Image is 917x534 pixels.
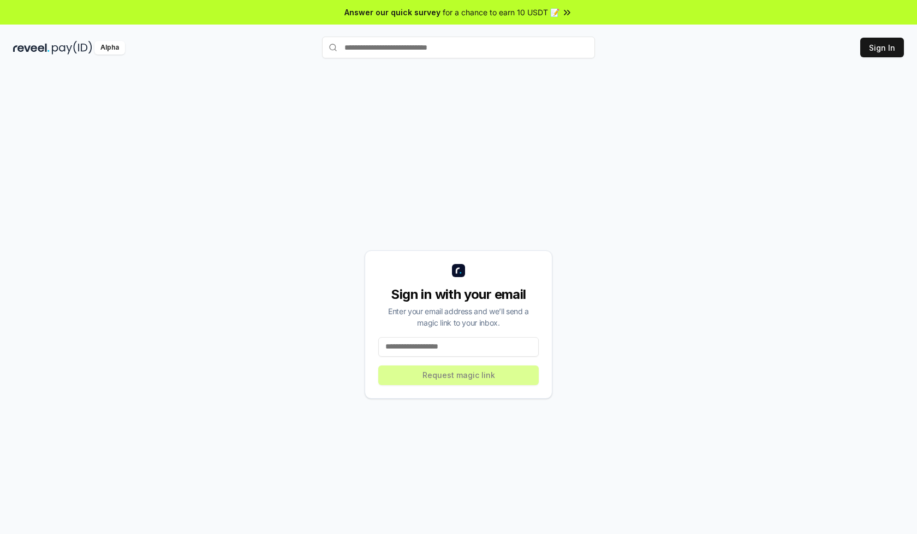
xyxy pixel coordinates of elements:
[860,38,904,57] button: Sign In
[378,305,539,328] div: Enter your email address and we’ll send a magic link to your inbox.
[344,7,440,18] span: Answer our quick survey
[52,41,92,55] img: pay_id
[443,7,559,18] span: for a chance to earn 10 USDT 📝
[13,41,50,55] img: reveel_dark
[452,264,465,277] img: logo_small
[94,41,125,55] div: Alpha
[378,286,539,303] div: Sign in with your email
